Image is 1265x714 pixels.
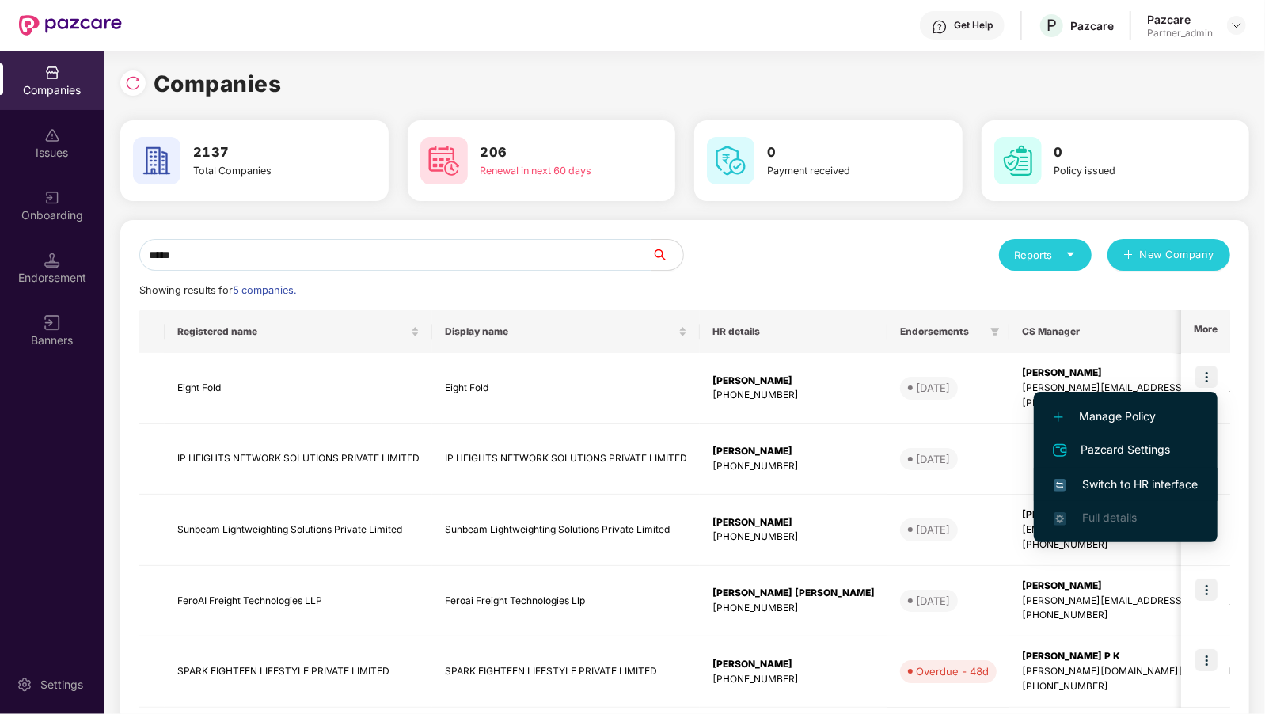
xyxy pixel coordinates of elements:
td: FeroAI Freight Technologies LLP [165,566,432,637]
img: svg+xml;base64,PHN2ZyB4bWxucz0iaHR0cDovL3d3dy53My5vcmcvMjAwMC9zdmciIHdpZHRoPSIxNi4zNjMiIGhlaWdodD... [1054,512,1066,525]
img: svg+xml;base64,PHN2ZyBpZD0iRHJvcGRvd24tMzJ4MzIiIHhtbG5zPSJodHRwOi8vd3d3LnczLm9yZy8yMDAwL3N2ZyIgd2... [1230,19,1243,32]
div: [PERSON_NAME] [712,657,875,672]
div: Policy issued [1054,163,1191,179]
td: SPARK EIGHTEEN LIFESTYLE PRIVATE LIMITED [165,636,432,708]
span: Manage Policy [1054,408,1198,425]
img: svg+xml;base64,PHN2ZyB4bWxucz0iaHR0cDovL3d3dy53My5vcmcvMjAwMC9zdmciIHdpZHRoPSI2MCIgaGVpZ2h0PSI2MC... [994,137,1042,184]
span: filter [990,327,1000,336]
div: [PHONE_NUMBER] [712,388,875,403]
img: svg+xml;base64,PHN2ZyBpZD0iU2V0dGluZy0yMHgyMCIgeG1sbnM9Imh0dHA6Ly93d3cudzMub3JnLzIwMDAvc3ZnIiB3aW... [17,677,32,693]
div: Total Companies [193,163,329,179]
h3: 206 [481,142,617,163]
td: Eight Fold [165,353,432,424]
div: Pazcare [1070,18,1114,33]
button: search [651,239,684,271]
div: [PERSON_NAME] [712,444,875,459]
img: svg+xml;base64,PHN2ZyB3aWR0aD0iMjAiIGhlaWdodD0iMjAiIHZpZXdCb3g9IjAgMCAyMCAyMCIgZmlsbD0ibm9uZSIgeG... [44,190,60,206]
div: [PERSON_NAME] [712,374,875,389]
h3: 0 [1054,142,1191,163]
th: Registered name [165,310,432,353]
div: Settings [36,677,88,693]
div: [DATE] [916,380,950,396]
img: icon [1195,649,1218,671]
h1: Companies [154,66,282,101]
img: svg+xml;base64,PHN2ZyB4bWxucz0iaHR0cDovL3d3dy53My5vcmcvMjAwMC9zdmciIHdpZHRoPSIyNCIgaGVpZ2h0PSIyNC... [1050,441,1069,460]
td: Eight Fold [432,353,700,424]
td: IP HEIGHTS NETWORK SOLUTIONS PRIVATE LIMITED [432,424,700,496]
span: plus [1123,249,1134,262]
img: New Pazcare Logo [19,15,122,36]
div: Partner_admin [1147,27,1213,40]
td: Sunbeam Lightweighting Solutions Private Limited [432,495,700,566]
img: svg+xml;base64,PHN2ZyBpZD0iSGVscC0zMngzMiIgeG1sbnM9Imh0dHA6Ly93d3cudzMub3JnLzIwMDAvc3ZnIiB3aWR0aD... [932,19,948,35]
span: Registered name [177,325,408,338]
div: Pazcare [1147,12,1213,27]
img: svg+xml;base64,PHN2ZyB4bWxucz0iaHR0cDovL3d3dy53My5vcmcvMjAwMC9zdmciIHdpZHRoPSIxNiIgaGVpZ2h0PSIxNi... [1054,479,1066,492]
img: svg+xml;base64,PHN2ZyBpZD0iQ29tcGFuaWVzIiB4bWxucz0iaHR0cDovL3d3dy53My5vcmcvMjAwMC9zdmciIHdpZHRoPS... [44,65,60,81]
span: search [651,249,683,261]
h3: 2137 [193,142,329,163]
img: svg+xml;base64,PHN2ZyBpZD0iSXNzdWVzX2Rpc2FibGVkIiB4bWxucz0iaHR0cDovL3d3dy53My5vcmcvMjAwMC9zdmciIH... [44,127,60,143]
span: 5 companies. [233,284,296,296]
img: icon [1195,366,1218,388]
div: [PHONE_NUMBER] [712,672,875,687]
button: plusNew Company [1107,239,1230,271]
span: Display name [445,325,675,338]
img: svg+xml;base64,PHN2ZyB3aWR0aD0iMTQuNSIgaGVpZ2h0PSIxNC41IiB2aWV3Qm94PSIwIDAgMTYgMTYiIGZpbGw9Im5vbm... [44,253,60,268]
td: Feroai Freight Technologies Llp [432,566,700,637]
div: [PHONE_NUMBER] [712,601,875,616]
span: Full details [1082,511,1137,524]
span: Endorsements [900,325,984,338]
div: Overdue - 48d [916,663,989,679]
div: Reports [1015,247,1076,263]
img: svg+xml;base64,PHN2ZyB4bWxucz0iaHR0cDovL3d3dy53My5vcmcvMjAwMC9zdmciIHdpZHRoPSIxMi4yMDEiIGhlaWdodD... [1054,412,1063,422]
div: [PHONE_NUMBER] [712,530,875,545]
th: HR details [700,310,887,353]
span: caret-down [1066,249,1076,260]
span: Switch to HR interface [1054,476,1198,493]
span: P [1047,16,1057,35]
div: Renewal in next 60 days [481,163,617,179]
span: New Company [1140,247,1215,263]
td: SPARK EIGHTEEN LIFESTYLE PRIVATE LIMITED [432,636,700,708]
span: Showing results for [139,284,296,296]
div: [PERSON_NAME] [PERSON_NAME] [712,586,875,601]
img: icon [1195,579,1218,601]
div: Payment received [767,163,903,179]
td: IP HEIGHTS NETWORK SOLUTIONS PRIVATE LIMITED [165,424,432,496]
div: [DATE] [916,522,950,537]
span: filter [987,322,1003,341]
h3: 0 [767,142,903,163]
img: svg+xml;base64,PHN2ZyB4bWxucz0iaHR0cDovL3d3dy53My5vcmcvMjAwMC9zdmciIHdpZHRoPSI2MCIgaGVpZ2h0PSI2MC... [707,137,754,184]
div: [PERSON_NAME] [712,515,875,530]
span: Pazcard Settings [1054,441,1198,460]
img: svg+xml;base64,PHN2ZyB3aWR0aD0iMTYiIGhlaWdodD0iMTYiIHZpZXdCb3g9IjAgMCAxNiAxNiIgZmlsbD0ibm9uZSIgeG... [44,315,60,331]
div: [DATE] [916,593,950,609]
img: svg+xml;base64,PHN2ZyB4bWxucz0iaHR0cDovL3d3dy53My5vcmcvMjAwMC9zdmciIHdpZHRoPSI2MCIgaGVpZ2h0PSI2MC... [133,137,180,184]
div: Get Help [954,19,993,32]
img: svg+xml;base64,PHN2ZyBpZD0iUmVsb2FkLTMyeDMyIiB4bWxucz0iaHR0cDovL3d3dy53My5vcmcvMjAwMC9zdmciIHdpZH... [125,75,141,91]
th: More [1181,310,1230,353]
div: [PHONE_NUMBER] [712,459,875,474]
div: [DATE] [916,451,950,467]
th: Display name [432,310,700,353]
img: svg+xml;base64,PHN2ZyB4bWxucz0iaHR0cDovL3d3dy53My5vcmcvMjAwMC9zdmciIHdpZHRoPSI2MCIgaGVpZ2h0PSI2MC... [420,137,468,184]
td: Sunbeam Lightweighting Solutions Private Limited [165,495,432,566]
